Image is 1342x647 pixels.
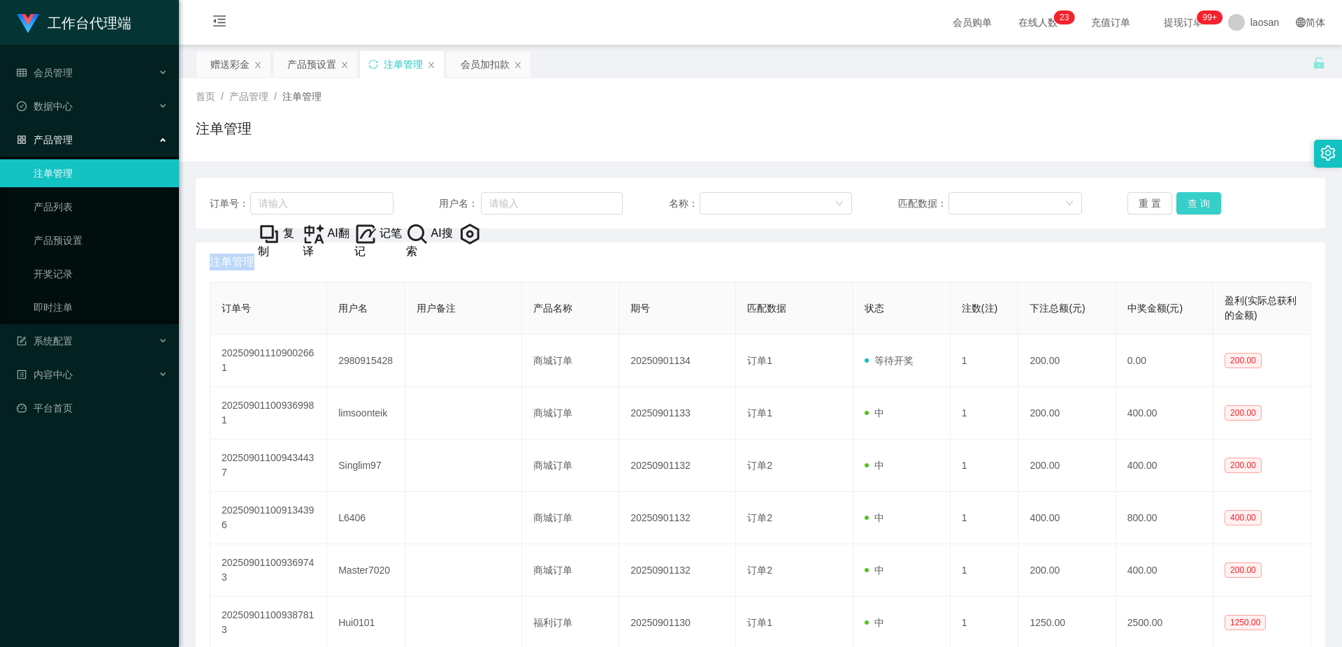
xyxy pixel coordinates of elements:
[1030,303,1085,314] span: 下注总额(元)
[533,303,572,314] span: 产品名称
[196,91,215,102] span: 首页
[196,118,252,139] h1: 注单管理
[1225,458,1262,473] span: 200.00
[1060,10,1065,24] p: 2
[522,335,619,387] td: 商城订单
[34,226,168,254] a: 产品预设置
[417,303,456,314] span: 用户备注
[48,1,131,45] h1: 工作台代理端
[1011,17,1065,27] span: 在线人数
[439,196,481,211] span: 用户名：
[747,512,772,523] span: 订单2
[210,492,327,544] td: 202509011009134396
[481,192,623,215] input: 请输入
[619,439,736,492] td: 20250901132
[250,192,393,215] input: 请输入
[17,14,39,34] img: logo.9652507e.png
[1116,492,1213,544] td: 800.00
[951,335,1019,387] td: 1
[17,135,27,145] i: 图标: appstore-o
[865,460,884,471] span: 中
[1127,192,1172,215] button: 重 置
[210,196,250,211] span: 订单号：
[522,544,619,597] td: 商城订单
[340,61,349,69] i: 图标: close
[406,223,428,245] img: hH46hMuwJzBHKAAAAAElFTkSuQmCC
[1116,335,1213,387] td: 0.00
[962,303,997,314] span: 注数(注)
[210,387,327,439] td: 202509011009369981
[17,68,27,78] i: 图标: table
[338,303,368,314] span: 用户名
[210,254,254,270] span: 注单管理
[1225,615,1266,630] span: 1250.00
[34,293,168,321] a: 即时注单
[17,335,73,347] span: 系统配置
[327,387,405,439] td: limsoonteik
[210,51,250,78] div: 赠送彩金
[427,61,435,69] i: 图标: close
[34,193,168,221] a: 产品列表
[327,439,405,492] td: Singlim97
[951,387,1019,439] td: 1
[865,303,884,314] span: 状态
[1313,57,1325,69] i: 图标: unlock
[1084,17,1137,27] span: 充值订单
[1018,439,1116,492] td: 200.00
[747,565,772,576] span: 订单2
[951,492,1019,544] td: 1
[865,407,884,419] span: 中
[458,223,481,245] img: AivEMIV8KsPvPPD9SxUql4SH8QqllF07RjqtXqV5ygdJe4UlMEr3zb7XZL+lAGNfV6vZfL5R4VAYnRBZUUEhoFNTJsoqO0CbC...
[17,369,73,380] span: 内容中心
[327,335,405,387] td: 2980915428
[34,159,168,187] a: 注单管理
[258,223,280,245] img: +vywMD4W03sz8AcLhV9TmKVjsAAAAABJRU5ErkJggg==
[210,544,327,597] td: 202509011009369743
[274,91,277,102] span: /
[865,617,884,628] span: 中
[17,370,27,379] i: 图标: profile
[747,617,772,628] span: 订单1
[1127,303,1183,314] span: 中奖金额(元)
[1116,387,1213,439] td: 400.00
[669,196,700,211] span: 名称：
[1065,199,1074,209] i: 图标: down
[835,199,844,209] i: 图标: down
[1018,387,1116,439] td: 200.00
[287,51,336,78] div: 产品预设置
[1225,562,1262,578] span: 200.00
[747,355,772,366] span: 订单1
[254,61,262,69] i: 图标: close
[619,544,736,597] td: 20250901132
[1018,492,1116,544] td: 400.00
[619,387,736,439] td: 20250901133
[619,492,736,544] td: 20250901132
[368,59,378,69] i: 图标: sync
[514,61,522,69] i: 图标: close
[865,512,884,523] span: 中
[522,387,619,439] td: 商城订单
[1225,405,1262,421] span: 200.00
[865,565,884,576] span: 中
[522,439,619,492] td: 商城订单
[17,101,27,111] i: 图标: check-circle-o
[1116,439,1213,492] td: 400.00
[1225,510,1262,525] span: 400.00
[17,394,168,422] a: 图标: dashboard平台首页
[1018,544,1116,597] td: 200.00
[354,223,377,245] img: note_menu_logo_v2.png
[17,336,27,346] i: 图标: form
[384,51,423,78] div: 注单管理
[951,544,1019,597] td: 1
[747,460,772,471] span: 订单2
[221,91,224,102] span: /
[1116,544,1213,597] td: 400.00
[196,1,243,45] i: 图标: menu-fold
[17,67,73,78] span: 会员管理
[1054,10,1074,24] sup: 23
[898,196,948,211] span: 匹配数据：
[1157,17,1210,27] span: 提现订单
[222,303,251,314] span: 订单号
[1225,353,1262,368] span: 200.00
[1065,10,1069,24] p: 3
